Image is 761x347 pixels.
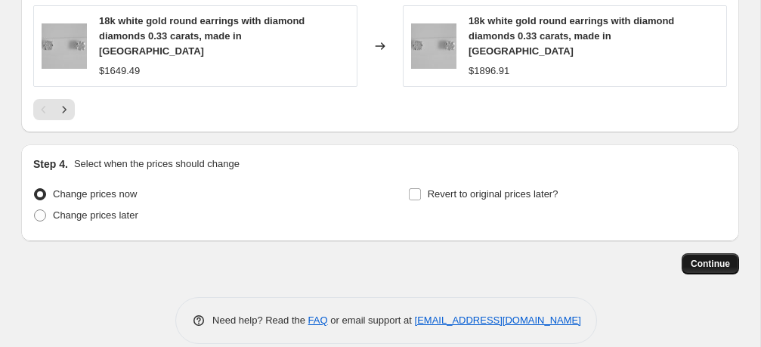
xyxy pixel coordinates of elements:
[469,15,674,57] span: 18k white gold round earrings with diamond diamonds 0.33 carats, made in [GEOGRAPHIC_DATA]
[328,314,415,326] span: or email support at
[682,253,739,274] button: Continue
[308,314,328,326] a: FAQ
[33,99,75,120] nav: Pagination
[469,64,509,79] div: $1896.91
[212,314,308,326] span: Need help? Read the
[74,156,240,172] p: Select when the prices should change
[691,258,730,270] span: Continue
[99,64,140,79] div: $1649.49
[53,188,137,200] span: Change prices now
[428,188,558,200] span: Revert to original prices later?
[53,209,138,221] span: Change prices later
[99,15,305,57] span: 18k white gold round earrings with diamond diamonds 0.33 carats, made in [GEOGRAPHIC_DATA]
[33,156,68,172] h2: Step 4.
[411,23,456,69] img: 57_8cf0f5a1-d760-4831-a2f8-b7c0e590bf89_80x.jpg
[54,99,75,120] button: Next
[42,23,87,69] img: 57_8cf0f5a1-d760-4831-a2f8-b7c0e590bf89_80x.jpg
[415,314,581,326] a: [EMAIL_ADDRESS][DOMAIN_NAME]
